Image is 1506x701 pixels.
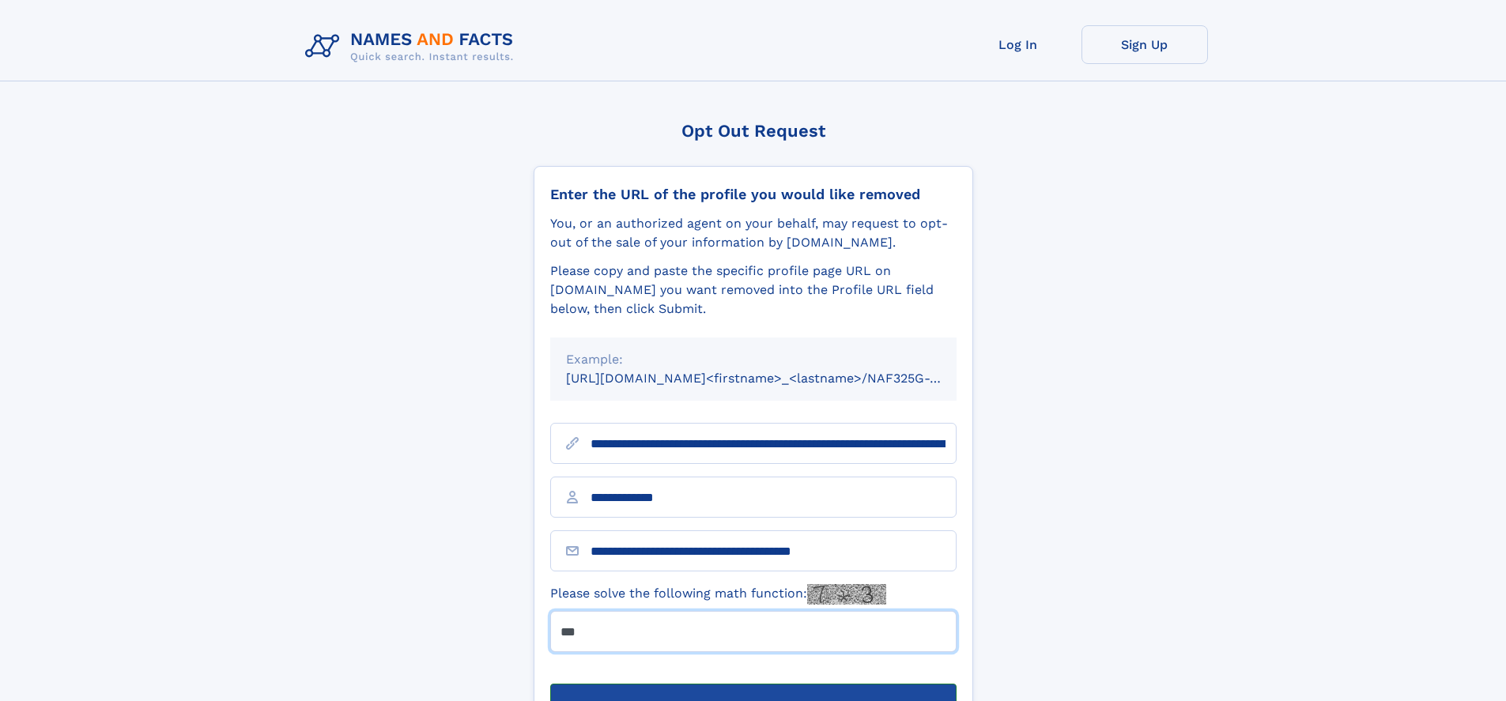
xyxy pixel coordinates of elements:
[566,371,987,386] small: [URL][DOMAIN_NAME]<firstname>_<lastname>/NAF325G-xxxxxxxx
[955,25,1081,64] a: Log In
[566,350,941,369] div: Example:
[1081,25,1208,64] a: Sign Up
[550,214,957,252] div: You, or an authorized agent on your behalf, may request to opt-out of the sale of your informatio...
[299,25,527,68] img: Logo Names and Facts
[550,262,957,318] div: Please copy and paste the specific profile page URL on [DOMAIN_NAME] you want removed into the Pr...
[550,584,886,605] label: Please solve the following math function:
[534,121,973,141] div: Opt Out Request
[550,186,957,203] div: Enter the URL of the profile you would like removed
